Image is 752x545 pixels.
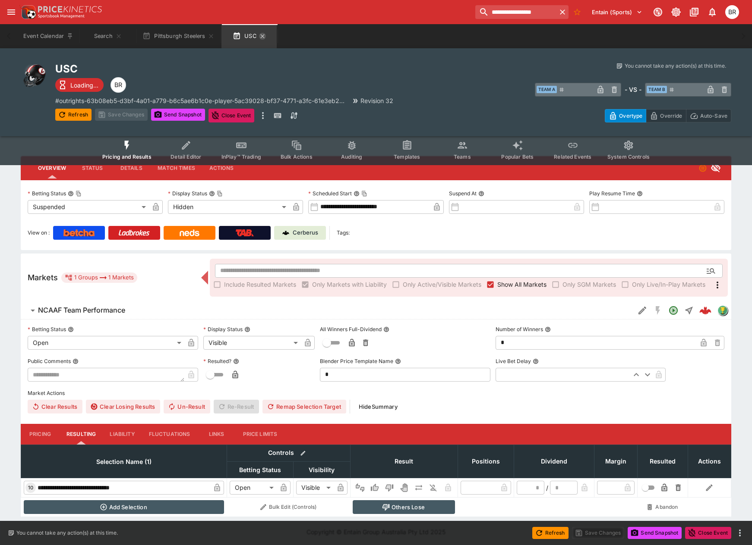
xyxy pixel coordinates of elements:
span: Re-Result [214,400,259,413]
button: Un-Result [164,400,210,413]
p: Revision 32 [360,96,393,105]
button: SGM Disabled [650,303,666,318]
th: Controls [227,445,350,461]
svg: Suspended [698,164,707,172]
span: Templates [394,153,420,160]
p: Blender Price Template Name [320,357,393,365]
button: Send Snapshot [628,527,682,539]
th: Margin [594,445,637,478]
h6: NCAAF Team Performance [38,306,125,315]
button: more [735,528,745,538]
button: Overview [31,158,73,179]
p: Number of Winners [496,326,543,333]
button: Betting Status [68,326,74,332]
span: Betting Status [230,465,291,475]
div: Event type filters [95,135,657,165]
p: Auto-Save [700,111,727,120]
button: Refresh [55,109,92,121]
button: Close Event [209,109,255,122]
th: Resulted [637,445,688,478]
p: All Winners Full-Dividend [320,326,382,333]
button: Play Resume Time [637,191,643,197]
span: Teams [454,153,471,160]
button: Toggle light/dark mode [668,4,684,20]
button: No Bookmarks [570,5,584,19]
label: Tags: [337,226,350,240]
button: Open [703,263,719,279]
p: Suspend At [449,190,477,197]
p: Copy To Clipboard [55,96,347,105]
p: Display Status [203,326,243,333]
span: Team A [537,86,557,93]
button: Price Limits [236,424,284,445]
div: 2c803ed9-dae2-4ee6-9c7e-a7c2b48b7d70 [699,304,711,316]
div: outrights [717,305,728,316]
span: Related Events [554,153,591,160]
div: Hidden [168,200,289,214]
button: Add Selection [24,500,224,514]
button: NCAAF Team Performance [21,302,635,319]
img: Cerberus [282,229,289,236]
button: Links [197,424,236,445]
button: open drawer [3,4,19,20]
p: Play Resume Time [589,190,635,197]
img: outrights [718,306,727,315]
button: Others Lose [353,500,455,514]
button: Suspend At [478,191,484,197]
button: Open [666,303,681,318]
span: Only Live/In-Play Markets [632,280,705,289]
button: Abandon [640,500,685,514]
th: Actions [688,445,731,478]
button: Straight [681,303,697,318]
span: 10 [26,485,35,491]
button: Actions [202,158,241,179]
button: Public Comments [73,358,79,364]
button: Live Bet Delay [533,358,539,364]
div: Ben Raymond [725,5,739,19]
button: Close Event [685,527,731,539]
button: Search [80,24,136,48]
button: Clear Losing Results [86,400,160,413]
label: Market Actions [28,387,724,400]
svg: Open [668,305,679,316]
button: Bulk Edit (Controls) [229,500,348,514]
span: Popular Bets [501,153,534,160]
span: Only SGM Markets [562,280,616,289]
img: Ladbrokes [118,229,150,236]
button: Scheduled StartCopy To Clipboard [354,191,360,197]
button: Details [112,158,151,179]
span: Auditing [341,153,362,160]
button: Remap Selection Target [262,400,346,413]
p: Cerberus [293,229,318,237]
button: Overtype [605,109,646,122]
button: Liability [103,424,142,445]
button: Event Calendar [18,24,79,48]
button: HideSummary [354,400,403,413]
button: Select Tenant [587,5,648,19]
span: InPlay™ Trading [221,153,261,160]
button: Void [397,481,411,495]
img: Sportsbook Management [38,14,85,18]
button: Lose [382,481,396,495]
img: Neds [180,229,199,236]
a: Cerberus [274,226,326,240]
button: Push [412,481,426,495]
button: Betting StatusCopy To Clipboard [68,191,74,197]
button: Clear Results [28,400,82,413]
p: Live Bet Delay [496,357,531,365]
div: Ben Raymond [111,77,126,93]
th: Result [350,445,458,478]
button: Match Times [151,158,202,179]
img: PriceKinetics Logo [19,3,36,21]
p: Betting Status [28,190,66,197]
p: Display Status [168,190,207,197]
span: Detail Editor [171,153,201,160]
div: Open [28,336,184,350]
button: Pricing [21,424,60,445]
p: Public Comments [28,357,71,365]
button: USC [221,24,277,48]
div: Start From [605,109,731,122]
div: Visible [203,336,301,350]
button: Copy To Clipboard [76,191,82,197]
